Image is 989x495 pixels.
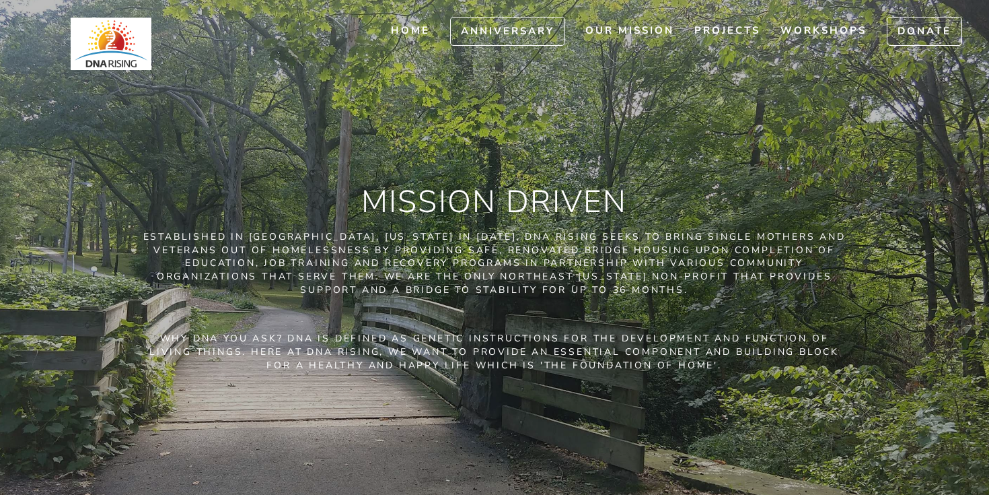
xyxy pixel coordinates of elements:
[381,17,440,44] a: Home
[770,17,877,44] a: Workshops
[684,17,770,44] a: Projects
[780,24,867,37] span: Workshops
[461,24,554,38] span: Anniversary
[141,230,848,296] p: Established in [GEOGRAPHIC_DATA], [US_STATE] in [DATE], DNA RISING seeks to bring single mothers ...
[898,24,951,38] span: Donate
[585,24,674,37] span: Our Mission
[141,180,848,224] p: Mission Driven
[575,17,684,44] a: Our Mission
[450,17,565,46] a: Anniversary
[887,17,962,46] a: Donate
[141,306,848,372] p: Why DNA you ask? DNA is defined as genetic instructions for the development and function of livin...
[27,17,195,71] img: 83a8629c-d9dd-4cae-9907-d83d89a3f3b8.png
[694,24,760,37] span: Projects
[391,24,430,37] span: Home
